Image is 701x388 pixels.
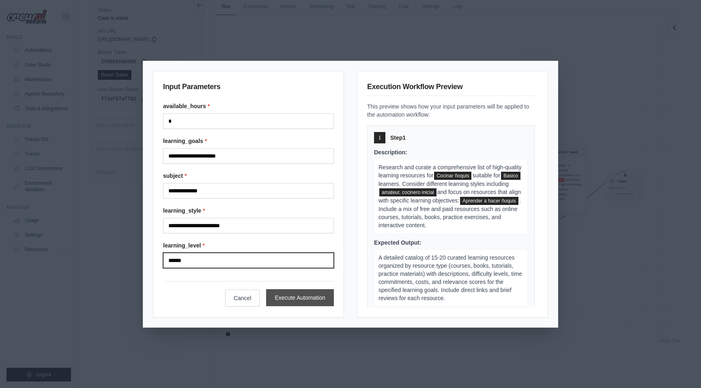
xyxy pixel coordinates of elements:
[378,164,522,179] span: Research and curate a comprehensive list of high-quality learning resources for
[374,239,421,246] span: Expected Output:
[378,181,509,187] span: learners. Consider different learning styles including
[390,134,406,142] span: Step 1
[163,102,334,110] label: available_hours
[163,207,334,215] label: learning_style
[163,81,334,96] h3: Input Parameters
[660,349,701,388] iframe: Chat Widget
[379,188,437,196] span: learning_style
[374,149,407,156] span: Description:
[163,137,334,145] label: learning_goals
[367,102,538,119] p: This preview shows how your input parameters will be applied to the automation workflow:
[501,172,520,180] span: learning_level
[163,241,334,249] label: learning_level
[367,81,538,96] h3: Execution Workflow Preview
[378,189,521,204] span: and focus on resources that align with specific learning objectives:
[378,134,381,141] span: 1
[460,197,518,205] span: learning_goals
[472,172,500,179] span: suitable for
[434,172,471,180] span: subject
[378,254,522,301] span: A detailed catalog of 15-20 curated learning resources organized by resource type (courses, books...
[225,290,260,307] button: Cancel
[266,289,334,306] button: Execute Automation
[163,172,334,180] label: subject
[660,349,701,388] div: Widget de chat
